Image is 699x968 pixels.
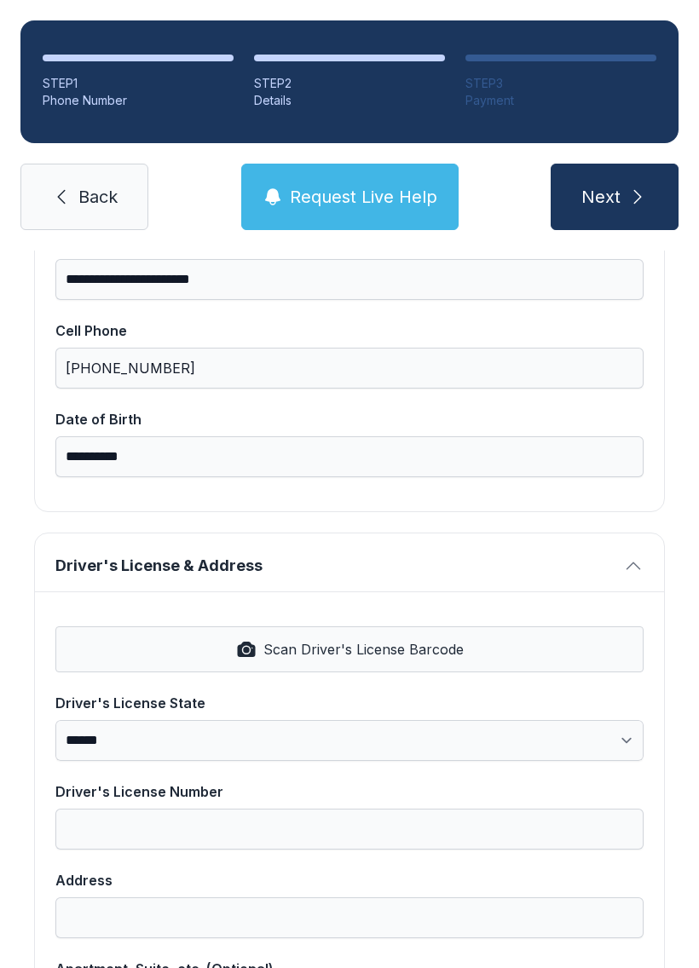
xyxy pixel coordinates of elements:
div: STEP 3 [465,75,656,92]
div: Date of Birth [55,409,644,429]
button: Driver's License & Address [35,533,664,591]
div: Cell Phone [55,320,644,341]
input: Cell Phone [55,348,644,389]
span: Back [78,185,118,209]
div: STEP 1 [43,75,234,92]
span: Next [581,185,621,209]
span: Scan Driver's License Barcode [263,639,464,660]
div: Payment [465,92,656,109]
select: Driver's License State [55,720,644,761]
div: STEP 2 [254,75,445,92]
input: Email [55,259,644,300]
span: Request Live Help [290,185,437,209]
div: Driver's License State [55,693,644,713]
div: Details [254,92,445,109]
div: Address [55,870,644,890]
input: Date of Birth [55,436,644,477]
input: Driver's License Number [55,809,644,850]
span: Driver's License & Address [55,554,616,578]
input: Address [55,897,644,938]
div: Phone Number [43,92,234,109]
div: Driver's License Number [55,781,644,802]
